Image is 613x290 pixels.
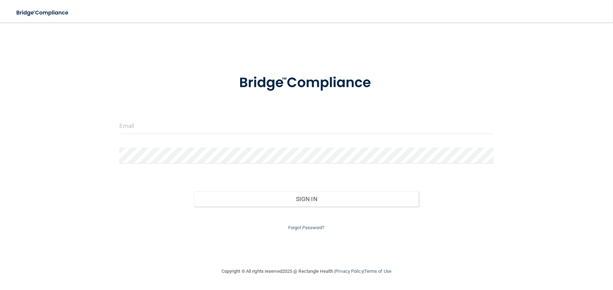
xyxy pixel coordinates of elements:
[335,269,363,274] a: Privacy Policy
[178,260,435,283] div: Copyright © All rights reserved 2025 @ Rectangle Health | |
[288,225,325,230] a: Forgot Password?
[225,65,388,101] img: bridge_compliance_login_screen.278c3ca4.svg
[11,6,75,20] img: bridge_compliance_login_screen.278c3ca4.svg
[119,118,494,134] input: Email
[364,269,391,274] a: Terms of Use
[194,191,419,207] button: Sign In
